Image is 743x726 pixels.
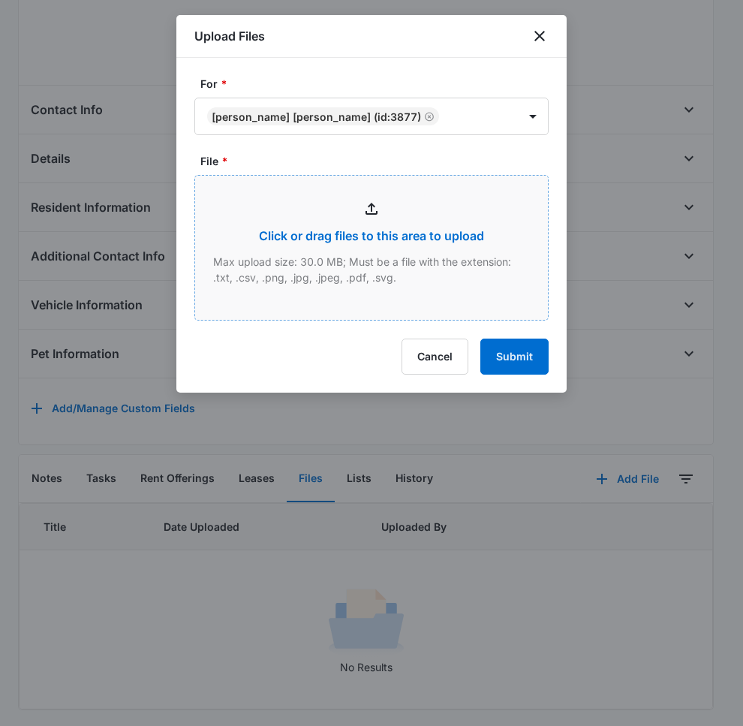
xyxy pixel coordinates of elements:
h1: Upload Files [194,27,265,45]
div: Remove Emily V. Yoselin M. (ID:3877) [421,111,435,122]
button: Cancel [402,339,468,375]
button: close [531,27,549,45]
label: For [200,76,555,92]
div: [PERSON_NAME] [PERSON_NAME] (ID:3877) [212,110,421,123]
label: File [200,153,555,169]
button: Submit [480,339,549,375]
